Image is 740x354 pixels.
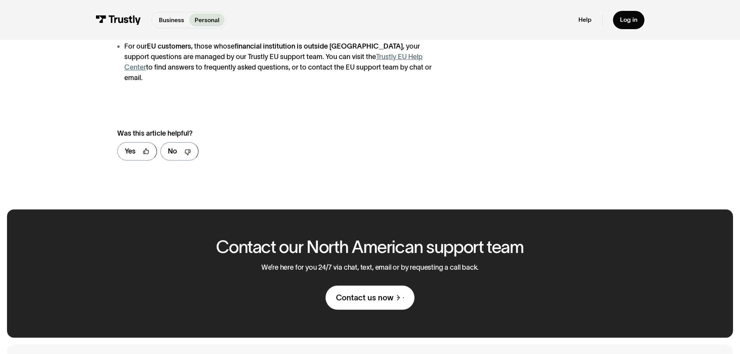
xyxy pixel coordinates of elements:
[326,286,414,310] a: Contact us now
[117,41,442,83] li: For our , those whose , your support questions are managed by our Trustly EU support team. You ca...
[189,14,225,26] a: Personal
[125,146,136,157] div: Yes
[168,146,177,157] div: No
[153,14,189,26] a: Business
[147,42,191,50] strong: EU customers
[620,16,637,24] div: Log in
[235,42,403,50] strong: financial institution is outside [GEOGRAPHIC_DATA]
[117,142,157,160] a: Yes
[216,237,524,256] h2: Contact our North American support team
[159,16,184,25] p: Business
[261,263,479,272] p: We’re here for you 24/7 via chat, text, email or by requesting a call back.
[195,16,219,25] p: Personal
[613,11,644,29] a: Log in
[336,293,394,303] div: Contact us now
[117,128,424,139] div: Was this article helpful?
[96,15,141,25] img: Trustly Logo
[160,142,198,160] a: No
[578,16,592,24] a: Help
